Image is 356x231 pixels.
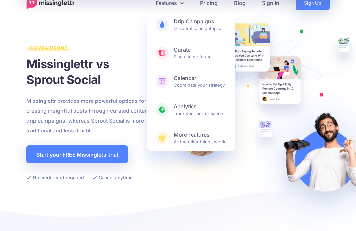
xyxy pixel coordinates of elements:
[147,12,235,38] a: Drip CampaignsDrive traffic on autopilot
[174,132,227,139] b: More Features
[174,75,227,88] span: Coordinate your strategy
[147,125,235,152] a: More FeaturesAll the other things we do
[174,18,227,32] span: Drive traffic on autopilot
[147,69,235,95] a: CalendarCoordinate your strategy
[26,56,166,88] h1: Missinglettr vs Sprout Social
[147,12,235,152] div: Features
[26,96,166,136] p: Missinglettr provides more powerful options for creating insightful posts through curated content...
[174,75,227,82] b: Calendar
[147,97,235,123] a: AnalyticsTrack your performance
[26,174,84,182] li: No credit card required
[26,45,71,54] span: Comparisons
[174,132,227,145] span: All the other things we do
[174,47,227,60] span: Find and be found
[147,40,235,67] a: CurateFind and be found
[174,18,227,25] b: Drip Campaigns
[174,103,227,110] b: Analytics
[174,103,227,117] span: Track your performance
[26,146,128,164] a: Start your FREE Missinglettr trial
[174,47,227,54] b: Curate
[92,174,133,182] li: Cancel anytime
